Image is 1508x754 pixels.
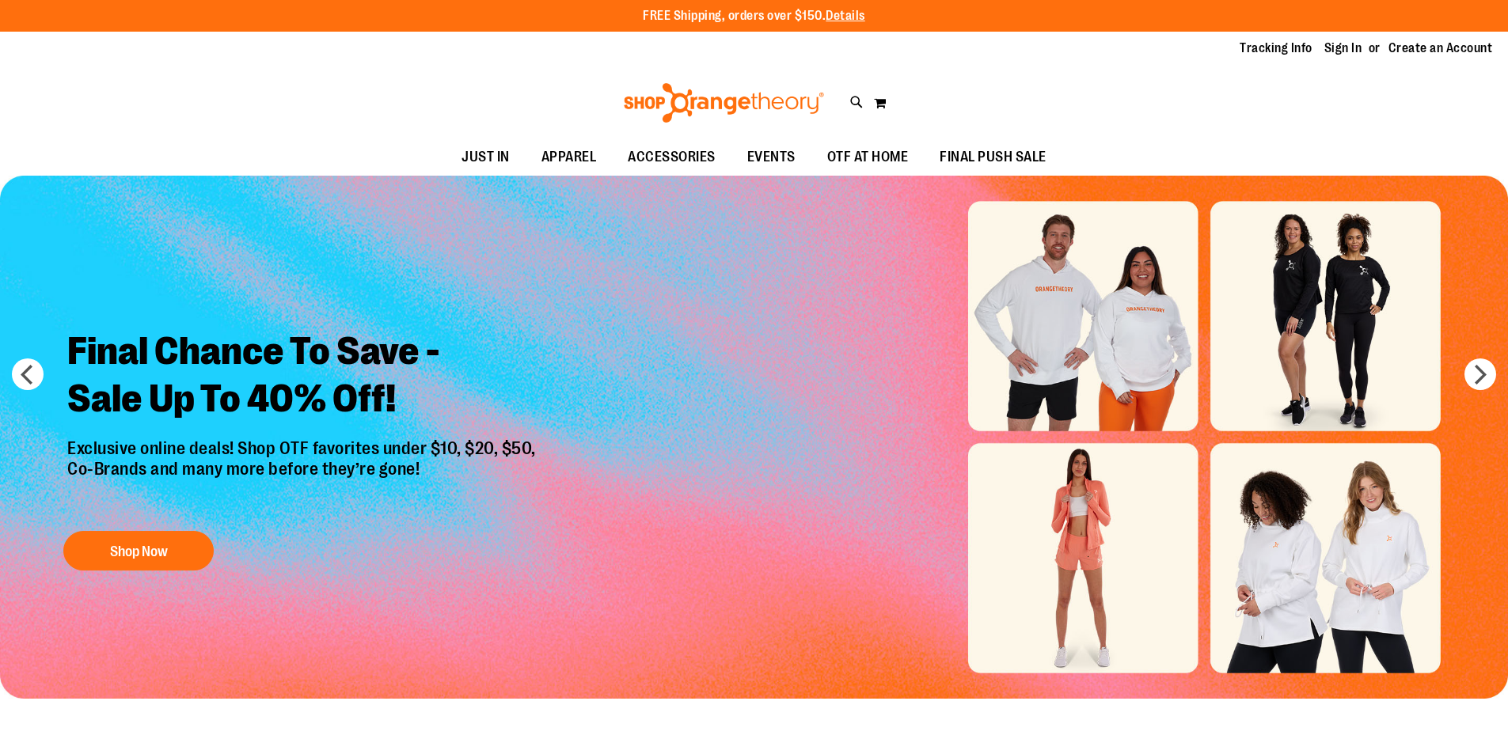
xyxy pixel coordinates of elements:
[526,139,613,176] a: APPAREL
[1240,40,1312,57] a: Tracking Info
[628,139,716,175] span: ACCESSORIES
[747,139,796,175] span: EVENTS
[12,358,44,390] button: prev
[55,316,552,438] h2: Final Chance To Save - Sale Up To 40% Off!
[462,139,510,175] span: JUST IN
[1324,40,1362,57] a: Sign In
[940,139,1046,175] span: FINAL PUSH SALE
[643,7,865,25] p: FREE Shipping, orders over $150.
[826,9,865,23] a: Details
[827,139,909,175] span: OTF AT HOME
[621,83,826,123] img: Shop Orangetheory
[63,531,214,570] button: Shop Now
[612,139,731,176] a: ACCESSORIES
[541,139,597,175] span: APPAREL
[924,139,1062,176] a: FINAL PUSH SALE
[1388,40,1493,57] a: Create an Account
[1464,358,1496,390] button: next
[446,139,526,176] a: JUST IN
[731,139,811,176] a: EVENTS
[55,316,552,579] a: Final Chance To Save -Sale Up To 40% Off! Exclusive online deals! Shop OTF favorites under $10, $...
[55,438,552,516] p: Exclusive online deals! Shop OTF favorites under $10, $20, $50, Co-Brands and many more before th...
[811,139,925,176] a: OTF AT HOME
